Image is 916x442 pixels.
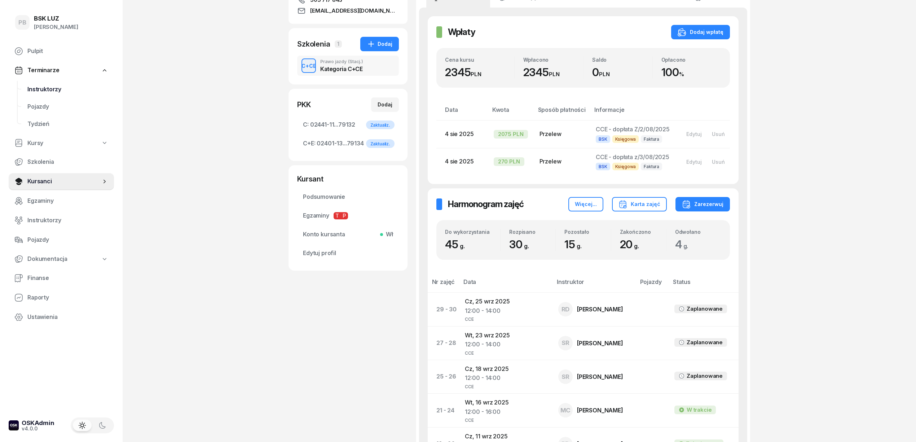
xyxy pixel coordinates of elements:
[297,100,311,110] div: PKK
[707,128,730,140] button: Usuń
[303,139,315,148] span: C+E:
[534,105,590,121] th: Sposób płatności
[494,157,524,166] div: 270 PLN
[27,293,108,302] span: Raporty
[334,212,341,219] span: T
[303,192,393,202] span: Podsumowanie
[27,254,67,264] span: Dokumentacja
[301,58,316,73] button: C+CE
[465,315,547,321] div: CCE
[459,360,552,393] td: Cz, 18 wrz 2025
[671,25,730,39] button: Dodaj wpłatę
[562,340,569,346] span: SR
[9,420,19,430] img: logo-xs-dark@2x.png
[596,153,669,161] span: CCE - dopłata z/3/08/2025
[669,277,739,293] th: Status
[596,163,610,170] span: BSK
[687,304,723,314] div: Zaplanowane
[465,340,547,349] div: 12:00 - 14:00
[596,135,610,143] span: BSK
[27,273,108,283] span: Finanse
[303,249,393,258] span: Edytuj profil
[22,426,54,431] div: v4.0.0
[445,158,474,165] span: 4 sie 2025
[465,407,547,417] div: 12:00 - 16:00
[9,289,114,306] a: Raporty
[465,416,547,423] div: CCE
[509,229,555,235] div: Rozpisano
[310,6,399,15] span: [EMAIL_ADDRESS][DOMAIN_NAME]
[448,26,475,38] h2: Wpłaty
[592,57,652,63] div: Saldo
[612,135,639,143] span: Księgowa
[636,277,669,293] th: Pojazdy
[9,231,114,249] a: Pojazdy
[320,60,363,64] div: Prawo jazdy
[674,406,716,414] div: W trakcie
[687,371,723,381] div: Zaplanowane
[297,174,399,184] div: Kursant
[297,245,399,262] a: Edytuj profil
[681,128,707,140] button: Edytuj
[560,407,571,413] span: MC
[577,340,623,346] div: [PERSON_NAME]
[360,37,399,51] button: Dodaj
[297,56,399,76] button: C+CEPrawo jazdy(Stacj.)Kategoria C+CE
[27,47,108,56] span: Pulpit
[9,153,114,171] a: Szkolenia
[678,28,723,36] div: Dodaj wpłatę
[383,230,393,239] span: Wł
[27,85,108,94] span: Instruktorzy
[27,66,59,75] span: Terminarze
[27,235,108,245] span: Pojazdy
[27,177,101,186] span: Kursanci
[524,242,529,250] small: g.
[9,212,114,229] a: Instruktorzy
[22,98,114,115] a: Pojazdy
[27,216,108,225] span: Instruktorzy
[303,211,393,220] span: Egzaminy
[620,238,643,251] span: 20
[428,360,459,393] td: 25 - 26
[22,81,114,98] a: Instruktorzy
[9,62,114,79] a: Terminarze
[620,229,666,235] div: Zakończono
[577,407,623,413] div: [PERSON_NAME]
[366,139,395,148] div: Zaktualiz.
[320,66,363,72] div: Kategoria C+CE
[661,66,722,79] div: 100
[707,156,730,168] button: Usuń
[297,6,399,15] a: [EMAIL_ADDRESS][DOMAIN_NAME]
[471,71,481,78] small: PLN
[18,19,26,26] span: PB
[679,71,684,78] small: %
[297,226,399,243] a: Konto kursantaWł
[564,229,611,235] div: Pozostało
[564,238,585,251] span: 15
[9,192,114,210] a: Egzaminy
[562,374,569,380] span: SR
[712,131,725,137] div: Usuń
[618,200,660,209] div: Karta zajęć
[540,130,584,139] div: Przelew
[612,163,639,170] span: Księgowa
[445,57,514,63] div: Cena kursu
[634,242,639,250] small: g.
[549,71,560,78] small: PLN
[523,57,583,63] div: Wpłacono
[445,229,500,235] div: Do wykorzystania
[599,71,610,78] small: PLN
[509,238,532,251] span: 30
[428,293,459,326] td: 29 - 30
[371,97,399,112] button: Dodaj
[445,238,468,251] span: 45
[9,270,114,287] a: Finanse
[687,338,723,347] div: Zaplanowane
[335,40,342,48] span: 1
[465,383,547,389] div: CCE
[27,119,108,129] span: Tydzień
[428,326,459,360] td: 27 - 28
[297,135,399,152] a: C+E:02401-13...79134Zaktualiz.
[675,197,730,211] button: Zarezerwuj
[27,139,43,148] span: Kursy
